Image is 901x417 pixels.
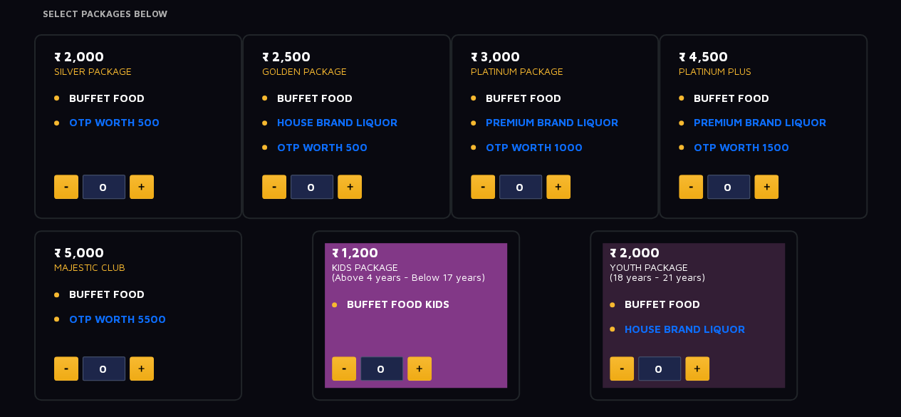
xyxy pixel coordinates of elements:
[64,186,68,188] img: minus
[625,297,700,313] span: BUFFET FOOD
[416,365,422,372] img: plus
[694,365,700,372] img: plus
[262,47,431,66] p: ₹ 2,500
[272,186,276,188] img: minus
[69,115,160,131] a: OTP WORTH 500
[625,321,745,338] a: HOUSE BRAND LIQUOR
[138,365,145,372] img: plus
[347,297,449,313] span: BUFFET FOOD KIDS
[555,183,561,190] img: plus
[610,272,778,282] p: (18 years - 21 years)
[679,66,848,76] p: PLATINUM PLUS
[54,243,223,262] p: ₹ 5,000
[138,183,145,190] img: plus
[486,91,561,107] span: BUFFET FOOD
[43,9,859,20] h4: Select Packages Below
[332,262,501,272] p: KIDS PACKAGE
[471,66,640,76] p: PLATINUM PACKAGE
[347,183,353,190] img: plus
[332,272,501,282] p: (Above 4 years - Below 17 years)
[69,287,145,303] span: BUFFET FOOD
[486,115,618,131] a: PREMIUM BRAND LIQUOR
[54,66,223,76] p: SILVER PACKAGE
[620,368,624,370] img: minus
[481,186,485,188] img: minus
[694,115,826,131] a: PREMIUM BRAND LIQUOR
[342,368,346,370] img: minus
[679,47,848,66] p: ₹ 4,500
[694,91,769,107] span: BUFFET FOOD
[64,368,68,370] img: minus
[277,91,353,107] span: BUFFET FOOD
[486,140,583,156] a: OTP WORTH 1000
[610,262,778,272] p: YOUTH PACKAGE
[694,140,789,156] a: OTP WORTH 1500
[69,91,145,107] span: BUFFET FOOD
[332,243,501,262] p: ₹ 1,200
[262,66,431,76] p: GOLDEN PACKAGE
[54,262,223,272] p: MAJESTIC CLUB
[277,140,368,156] a: OTP WORTH 500
[610,243,778,262] p: ₹ 2,000
[54,47,223,66] p: ₹ 2,000
[69,312,166,328] a: OTP WORTH 5500
[689,186,693,188] img: minus
[471,47,640,66] p: ₹ 3,000
[764,183,770,190] img: plus
[277,115,397,131] a: HOUSE BRAND LIQUOR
